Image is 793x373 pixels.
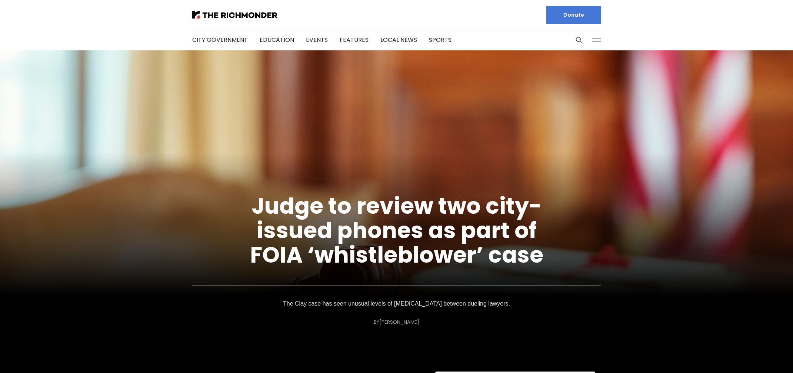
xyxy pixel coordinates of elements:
button: Search this site [573,34,584,46]
a: Donate [546,6,601,24]
div: By [374,319,419,325]
a: Local News [380,36,417,44]
a: Education [260,36,294,44]
p: The Clay case has seen unusual levels of [MEDICAL_DATA] between dueling lawyers. [282,299,511,309]
a: [PERSON_NAME] [379,319,419,326]
img: The Richmonder [192,11,277,19]
a: Sports [429,36,452,44]
a: Events [306,36,328,44]
a: City Government [192,36,248,44]
a: Features [340,36,369,44]
a: Judge to review two city-issued phones as part of FOIA ‘whistleblower’ case [250,190,543,270]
